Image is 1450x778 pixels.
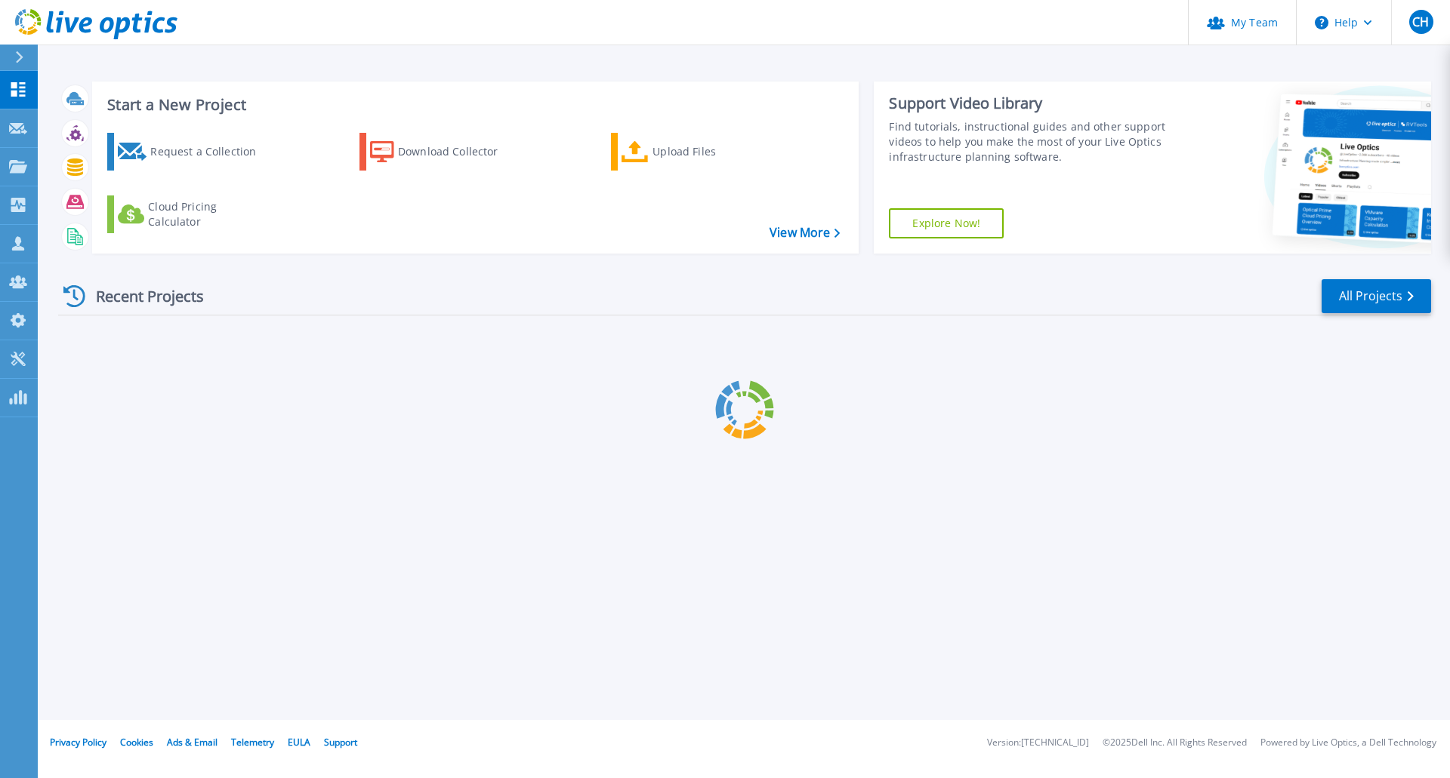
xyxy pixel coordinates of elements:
a: EULA [288,736,310,749]
div: Request a Collection [150,137,271,167]
div: Find tutorials, instructional guides and other support videos to help you make the most of your L... [889,119,1173,165]
span: CH [1412,16,1429,28]
li: Powered by Live Optics, a Dell Technology [1260,738,1436,748]
a: Cloud Pricing Calculator [107,195,276,233]
h3: Start a New Project [107,97,840,113]
a: Cookies [120,736,153,749]
div: Cloud Pricing Calculator [148,199,269,229]
div: Recent Projects [58,278,224,315]
a: All Projects [1322,279,1431,313]
li: © 2025 Dell Inc. All Rights Reserved [1103,738,1247,748]
a: Support [324,736,357,749]
a: Telemetry [231,736,274,749]
a: Request a Collection [107,133,276,171]
div: Download Collector [398,137,519,167]
a: Ads & Email [167,736,217,749]
a: Upload Files [611,133,779,171]
div: Upload Files [652,137,773,167]
div: Support Video Library [889,94,1173,113]
li: Version: [TECHNICAL_ID] [987,738,1089,748]
a: View More [770,226,840,240]
a: Privacy Policy [50,736,106,749]
a: Explore Now! [889,208,1004,238]
a: Download Collector [359,133,528,171]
